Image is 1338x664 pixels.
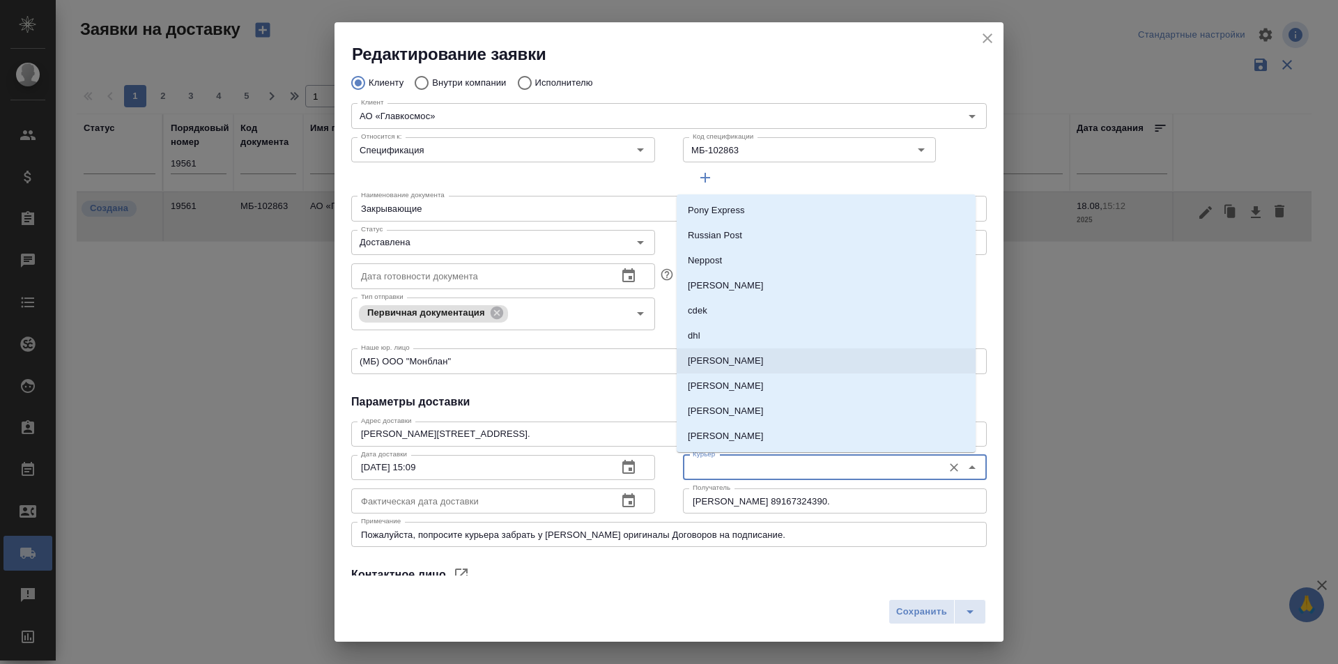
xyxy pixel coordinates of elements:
button: close [977,28,998,49]
p: Neppost [688,254,722,268]
button: Open [631,140,650,160]
button: Добавить [683,165,728,190]
span: Первичная документация [359,307,493,318]
textarea: [PERSON_NAME][STREET_ADDRESS]. [361,428,977,439]
p: [PERSON_NAME] [688,379,764,393]
button: Open [962,107,982,126]
p: Клиенту [369,76,403,90]
div: split button [889,599,986,624]
p: [PERSON_NAME] [688,429,764,443]
p: dhl [688,329,700,343]
p: [PERSON_NAME] [688,404,764,418]
p: Russian Post [688,229,742,242]
button: Close [962,458,982,477]
p: [PERSON_NAME] [688,354,764,368]
button: Open [912,140,931,160]
div: Первичная документация [359,305,508,323]
span: Сохранить [896,604,947,620]
h4: Параметры доставки [351,394,987,410]
h2: Редактирование заявки [352,43,1003,65]
p: Исполнителю [535,76,593,90]
button: Open [631,233,650,252]
button: Если заполнить эту дату, автоматически создастся заявка, чтобы забрать готовые документы [658,265,676,284]
p: Pony Express [688,203,745,217]
p: Внутри компании [432,76,506,90]
p: [PERSON_NAME] [688,279,764,293]
textarea: Пожалуйста, попросите курьера забрать у [PERSON_NAME] оригиналы Договоров на подписание. [361,530,977,540]
button: Очистить [944,458,964,477]
button: Сохранить [889,599,955,624]
h4: Контактное лицо [351,566,446,583]
p: cdek [688,304,707,318]
button: Open [631,304,650,323]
